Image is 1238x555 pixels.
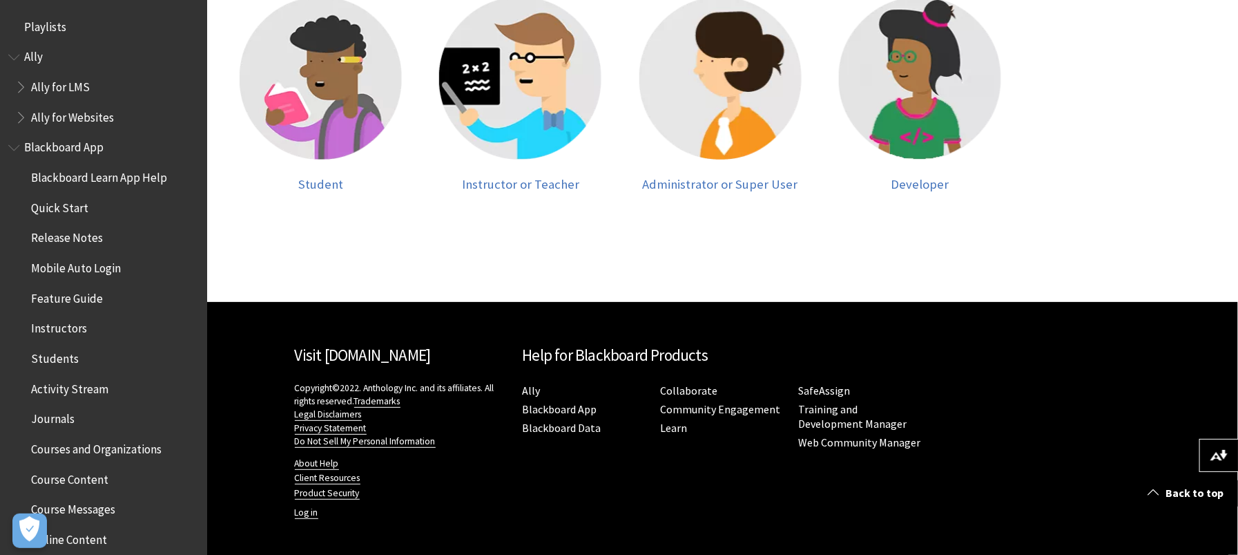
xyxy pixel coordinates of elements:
[298,176,343,192] span: Student
[462,176,579,192] span: Instructor or Teacher
[295,382,509,447] p: Copyright©2022. Anthology Inc. and its affiliates. All rights reserved.
[31,196,88,215] span: Quick Start
[523,421,601,435] a: Blackboard Data
[661,421,688,435] a: Learn
[8,15,199,39] nav: Book outline for Playlists
[523,402,597,417] a: Blackboard App
[8,46,199,129] nav: Book outline for Anthology Ally Help
[31,317,87,336] span: Instructors
[31,227,103,245] span: Release Notes
[643,176,798,192] span: Administrator or Super User
[31,438,162,456] span: Courses and Organizations
[31,166,167,185] span: Blackboard Learn App Help
[24,46,43,64] span: Ally
[31,468,108,487] span: Course Content
[891,176,949,192] span: Developer
[1137,480,1238,506] a: Back to top
[295,435,436,448] a: Do Not Sell My Personal Information
[661,402,781,417] a: Community Engagement
[295,458,339,470] a: About Help
[354,395,400,408] a: Trademarks
[295,345,431,365] a: Visit [DOMAIN_NAME]
[799,384,851,398] a: SafeAssign
[31,287,103,305] span: Feature Guide
[295,507,318,519] a: Log in
[31,498,115,517] span: Course Messages
[31,256,121,275] span: Mobile Auto Login
[31,106,114,124] span: Ally for Websites
[31,75,90,94] span: Ally for LMS
[295,422,367,435] a: Privacy Statement
[799,435,921,450] a: Web Community Manager
[661,384,718,398] a: Collaborate
[295,472,360,485] a: Client Resources
[31,347,79,366] span: Students
[12,514,47,548] button: Open Preferences
[24,15,66,34] span: Playlists
[799,402,907,431] a: Training and Development Manager
[24,136,104,155] span: Blackboard App
[295,408,362,421] a: Legal Disclaimers
[523,384,541,398] a: Ally
[31,408,75,426] span: Journals
[295,487,360,500] a: Product Security
[523,344,923,368] h2: Help for Blackboard Products
[31,528,107,547] span: Offline Content
[31,377,108,396] span: Activity Stream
